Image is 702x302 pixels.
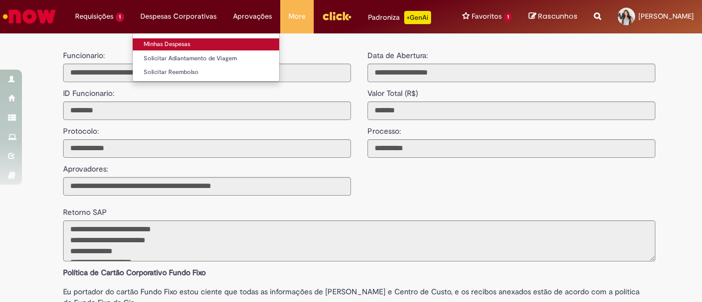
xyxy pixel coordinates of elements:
a: Solicitar Adiantamento de Viagem [133,53,279,65]
span: Rascunhos [538,11,578,21]
a: Minhas Despesas [133,38,279,50]
span: Despesas Corporativas [140,11,217,22]
label: Aprovadores: [63,158,108,174]
a: Solicitar Reembolso [133,66,279,78]
span: Favoritos [472,11,502,22]
span: 1 [116,13,124,22]
img: ServiceNow [1,5,58,27]
b: Política de Cartão Corporativo Fundo Fixo [63,267,206,277]
div: Padroniza [368,11,431,24]
label: Processo: [367,120,401,136]
label: Retorno SAP [63,201,107,218]
span: More [288,11,305,22]
a: Rascunhos [529,12,578,22]
label: Data de Abertura: [367,50,428,61]
label: Funcionario: [63,50,105,61]
span: 1 [504,13,512,22]
span: Requisições [75,11,114,22]
label: Valor Total (R$) [367,82,418,99]
p: +GenAi [404,11,431,24]
span: Aprovações [233,11,272,22]
span: [PERSON_NAME] [638,12,694,21]
ul: Despesas Corporativas [132,33,280,82]
label: ID Funcionario: [63,82,114,99]
label: Protocolo: [63,120,99,136]
img: click_logo_yellow_360x200.png [322,8,352,24]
